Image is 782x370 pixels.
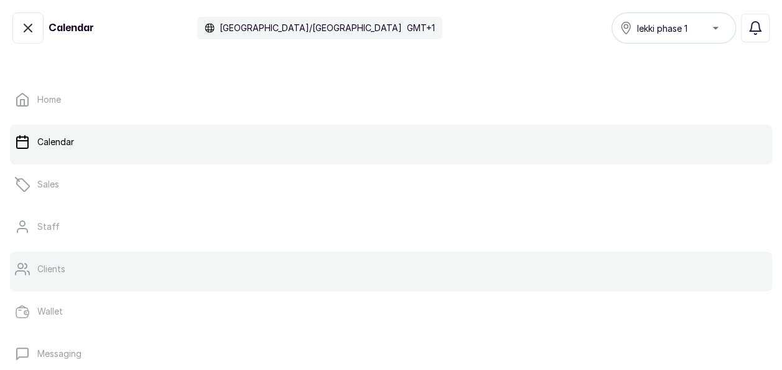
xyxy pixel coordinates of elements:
[37,263,65,275] p: Clients
[37,348,81,360] p: Messaging
[37,305,63,318] p: Wallet
[10,252,772,287] a: Clients
[407,22,435,34] p: GMT+1
[10,294,772,329] a: Wallet
[10,125,772,159] a: Calendar
[612,12,736,44] button: lekki phase 1
[37,93,61,106] p: Home
[37,136,74,148] p: Calendar
[10,209,772,244] a: Staff
[49,21,94,36] h1: Calendar
[10,167,772,202] a: Sales
[637,22,687,35] span: lekki phase 1
[10,82,772,117] a: Home
[37,221,60,233] p: Staff
[220,22,402,34] p: [GEOGRAPHIC_DATA]/[GEOGRAPHIC_DATA]
[37,178,59,191] p: Sales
